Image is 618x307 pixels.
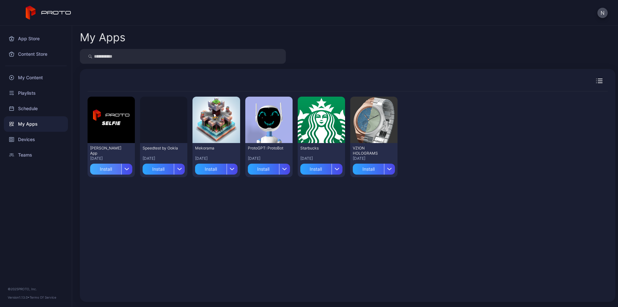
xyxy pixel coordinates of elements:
div: My Apps [80,32,126,43]
a: Teams [4,147,68,163]
a: My Apps [4,116,68,132]
div: David Selfie App [90,146,126,156]
div: [DATE] [195,156,237,161]
button: Install [143,161,185,175]
span: Version 1.13.0 • [8,295,30,299]
a: Playlists [4,85,68,101]
div: [DATE] [353,156,395,161]
button: Install [248,161,290,175]
div: [DATE] [300,156,342,161]
div: [DATE] [90,156,132,161]
button: Install [195,161,237,175]
a: App Store [4,31,68,46]
button: Install [90,161,132,175]
button: Install [300,161,342,175]
div: ProtoGPT: ProtoBot [248,146,283,151]
div: Install [353,164,384,175]
button: Install [353,161,395,175]
div: Install [195,164,226,175]
a: Schedule [4,101,68,116]
a: Content Store [4,46,68,62]
div: © 2025 PROTO, Inc. [8,286,64,292]
div: Install [143,164,174,175]
div: [DATE] [143,156,185,161]
a: Devices [4,132,68,147]
div: Install [300,164,332,175]
button: N [597,8,608,18]
div: Speedtest by Ookla [143,146,178,151]
a: Terms Of Service [30,295,56,299]
div: VZION HOLOGRAMS [353,146,388,156]
a: My Content [4,70,68,85]
div: Install [90,164,121,175]
div: Starbucks [300,146,336,151]
div: Install [248,164,279,175]
div: Mekorama [195,146,230,151]
div: [DATE] [248,156,290,161]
